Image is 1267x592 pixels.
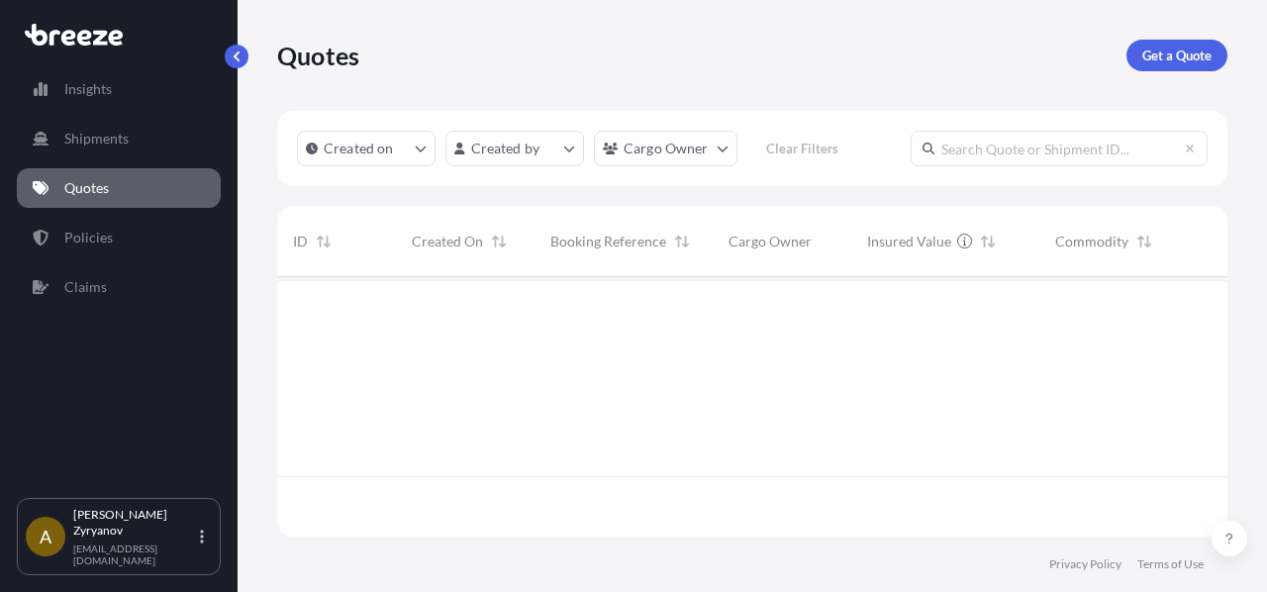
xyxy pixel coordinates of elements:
button: Sort [670,230,694,253]
p: Shipments [64,129,129,148]
input: Search Quote or Shipment ID... [911,131,1208,166]
span: Insured Value [867,232,951,251]
a: Policies [17,218,221,257]
button: Sort [312,230,336,253]
p: [PERSON_NAME] Zyryanov [73,507,196,539]
span: Cargo Owner [729,232,812,251]
p: Policies [64,228,113,247]
a: Quotes [17,168,221,208]
span: ID [293,232,308,251]
span: Created On [412,232,483,251]
a: Insights [17,69,221,109]
a: Claims [17,267,221,307]
button: createdOn Filter options [297,131,436,166]
a: Privacy Policy [1049,556,1121,572]
span: Booking Reference [550,232,666,251]
p: Created by [471,139,540,158]
p: Created on [324,139,394,158]
p: Quotes [64,178,109,198]
button: cargoOwner Filter options [594,131,737,166]
p: Clear Filters [766,139,838,158]
p: Insights [64,79,112,99]
p: Claims [64,277,107,297]
a: Shipments [17,119,221,158]
p: Quotes [277,40,359,71]
button: createdBy Filter options [445,131,584,166]
span: A [40,527,51,546]
p: Cargo Owner [624,139,709,158]
p: Get a Quote [1142,46,1212,65]
button: Clear Filters [747,133,858,164]
button: Sort [976,230,1000,253]
p: [EMAIL_ADDRESS][DOMAIN_NAME] [73,543,196,566]
button: Sort [487,230,511,253]
span: Commodity [1055,232,1128,251]
button: Sort [1132,230,1156,253]
a: Terms of Use [1137,556,1204,572]
a: Get a Quote [1126,40,1227,71]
